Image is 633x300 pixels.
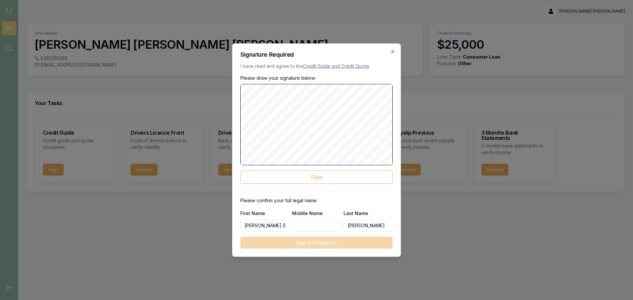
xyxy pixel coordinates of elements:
label: First Name [240,210,265,216]
h2: Signature Required [240,51,393,57]
a: Credit Guide and Credit Quote [303,63,369,68]
label: Last Name [344,210,368,216]
p: I have read and agree to the . [240,63,393,69]
button: Clear [240,171,393,184]
label: Middle Name [292,210,323,216]
p: Please draw your signature below: [240,74,393,81]
p: Please confirm your full legal name: [240,197,393,204]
